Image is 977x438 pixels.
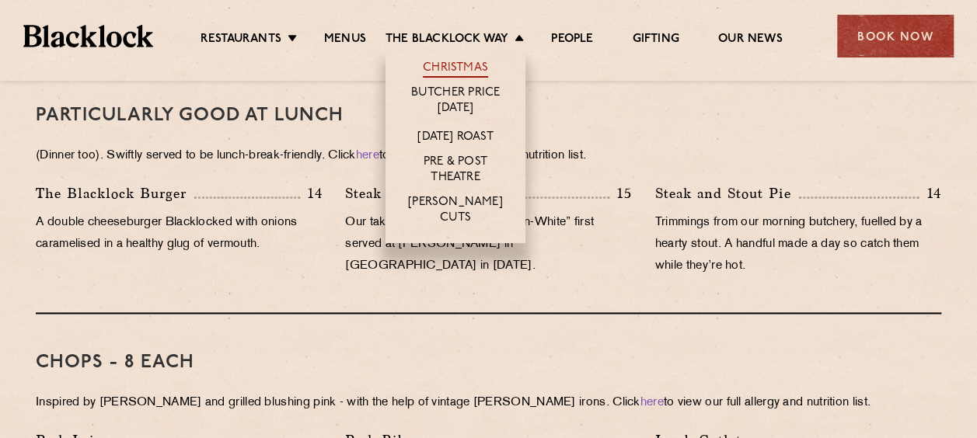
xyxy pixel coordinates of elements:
[718,32,783,49] a: Our News
[609,183,632,203] p: 15
[401,195,510,228] a: [PERSON_NAME] Cuts
[551,32,593,49] a: People
[386,32,508,49] a: The Blacklock Way
[36,353,941,373] h3: Chops - 8 each
[423,61,488,78] a: Christmas
[36,182,194,204] p: The Blacklock Burger
[345,182,438,204] p: Steak Sarnie
[655,212,941,277] p: Trimmings from our morning butchery, fuelled by a hearty stout. A handful made a day so catch the...
[345,212,631,277] p: Our take on the classic “Steak-On-White” first served at [PERSON_NAME] in [GEOGRAPHIC_DATA] in [D...
[919,183,941,203] p: 14
[324,32,366,49] a: Menus
[36,212,322,255] p: A double cheeseburger Blacklocked with onions caramelised in a healthy glug of vermouth.
[201,32,281,49] a: Restaurants
[401,85,510,118] a: Butcher Price [DATE]
[640,397,664,408] a: here
[417,130,493,147] a: [DATE] Roast
[300,183,323,203] p: 14
[655,182,799,204] p: Steak and Stout Pie
[36,392,941,414] p: Inspired by [PERSON_NAME] and grilled blushing pink - with the help of vintage [PERSON_NAME] iron...
[36,106,941,126] h3: PARTICULARLY GOOD AT LUNCH
[401,155,510,187] a: Pre & Post Theatre
[36,145,941,167] p: (Dinner too). Swiftly served to be lunch-break-friendly. Click to view our full allergy and nutri...
[632,32,679,49] a: Gifting
[23,25,153,47] img: BL_Textured_Logo-footer-cropped.svg
[356,150,379,162] a: here
[837,15,954,57] div: Book Now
